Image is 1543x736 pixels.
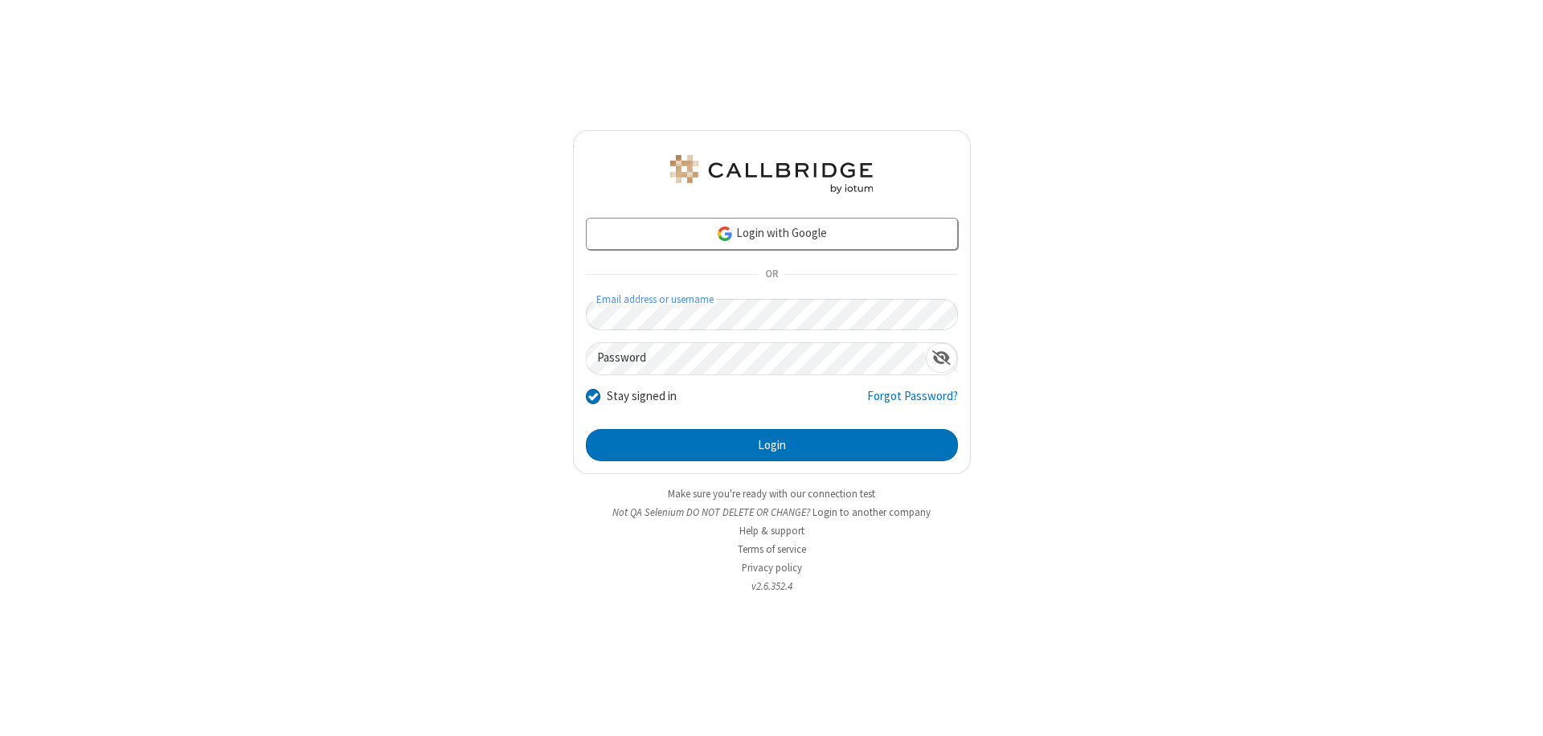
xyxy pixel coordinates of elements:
a: Login with Google [586,218,958,250]
img: google-icon.png [716,225,734,243]
input: Password [587,343,926,374]
span: OR [759,264,784,286]
a: Help & support [739,524,804,538]
a: Forgot Password? [867,387,958,418]
button: Login [586,429,958,461]
a: Terms of service [738,542,806,556]
input: Email address or username [586,299,958,330]
img: QA Selenium DO NOT DELETE OR CHANGE [667,155,876,194]
li: Not QA Selenium DO NOT DELETE OR CHANGE? [573,505,971,520]
a: Privacy policy [742,561,802,574]
a: Make sure you're ready with our connection test [668,487,875,501]
button: Login to another company [812,505,931,520]
li: v2.6.352.4 [573,579,971,594]
label: Stay signed in [607,387,677,406]
iframe: Chat [1503,694,1531,725]
div: Show password [926,343,957,373]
